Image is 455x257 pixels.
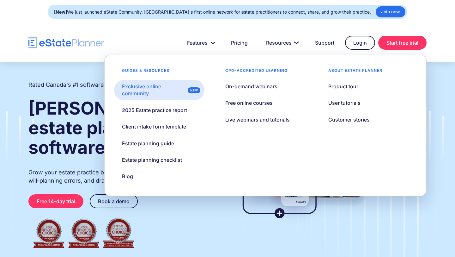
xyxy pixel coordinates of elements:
[122,83,185,97] div: Exclusive online community
[258,36,304,49] a: Resources
[114,153,190,166] a: Estate planning checklist
[28,37,104,48] a: home
[225,116,290,123] div: Live webinars and tutorials
[217,113,298,126] a: Live webinars and tutorials
[320,68,390,77] div: About estate planner
[217,68,295,77] div: CPD–accredited learning
[122,107,187,114] div: 2025 Estate practice report
[114,170,141,183] a: Blog
[225,99,273,106] div: Free online courses
[122,173,133,180] div: Blog
[328,116,370,123] div: Customer stories
[54,8,371,16] div: We just launched eState Community, [GEOGRAPHIC_DATA]'s first online network for estate practition...
[225,83,277,90] div: On-demand webinars
[90,194,138,208] a: Book a demo
[307,36,342,49] a: Support
[320,80,366,93] a: Product tour
[320,113,378,126] a: Customer stories
[376,6,405,17] a: Join now
[122,140,174,147] div: Estate planning guide
[122,123,186,130] div: Client intake form template
[217,96,281,110] a: Free online courses
[328,99,361,106] div: User tutorials
[223,36,255,49] a: Pricing
[28,194,83,208] a: Free 14-day trial
[114,103,195,117] a: 2025 Estate practice report
[114,137,182,150] a: Estate planning guide
[378,36,427,50] a: Start free trial
[28,81,167,89] h2: Rated Canada's #1 software for estate practitioners
[179,36,220,49] a: Features
[345,36,375,50] a: Login
[217,80,285,93] a: On-demand webinars
[320,96,368,110] a: User tutorials
[114,68,177,77] div: Guides & resources
[122,156,182,163] div: Estate planning checklist
[54,9,67,15] strong: [New]
[114,80,204,100] a: Exclusive online community
[28,168,215,185] p: Grow your estate practice by streamlining client intake, reducing will-planning errors, and draft...
[328,83,358,90] div: Product tour
[114,120,194,133] a: Client intake form template
[28,97,215,158] strong: [PERSON_NAME] and estate planning software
